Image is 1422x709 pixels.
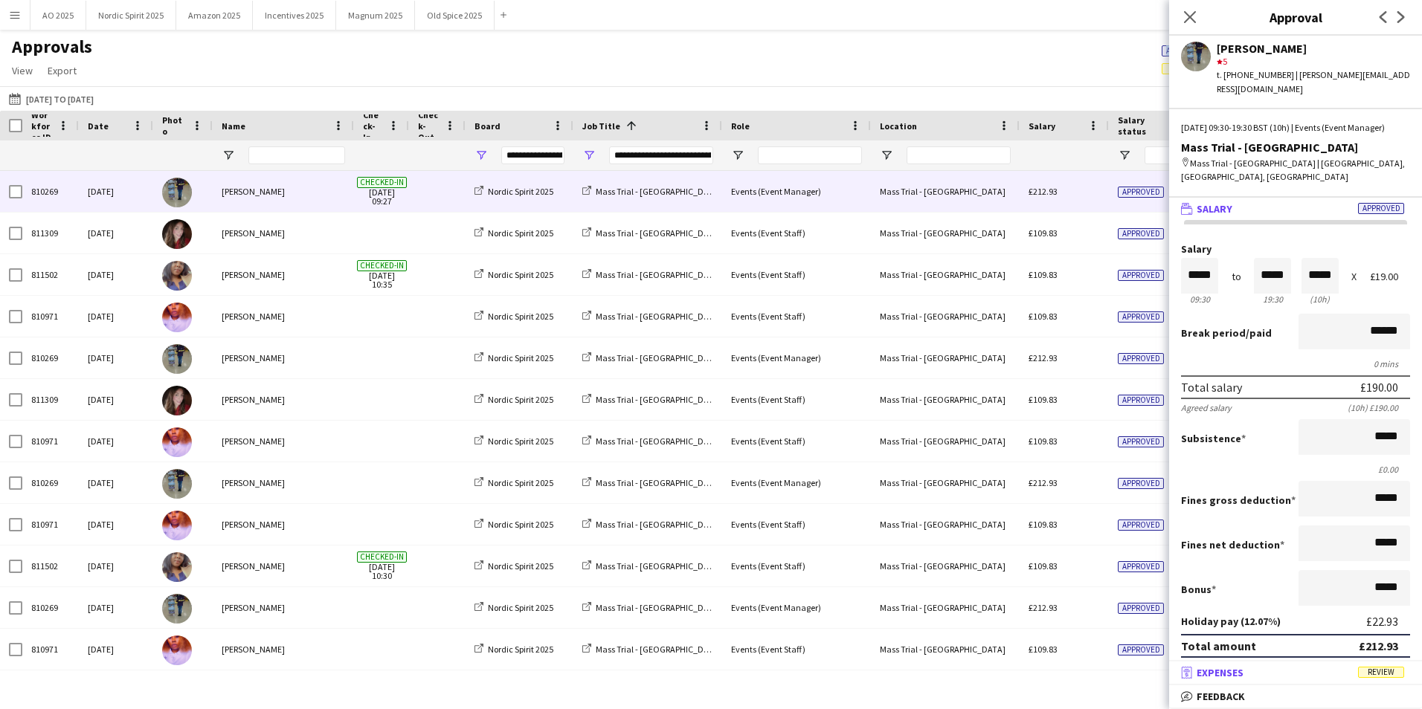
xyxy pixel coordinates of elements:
label: Fines gross deduction [1181,493,1296,507]
span: Mass Trial - [GEOGRAPHIC_DATA] [596,602,721,613]
mat-expansion-panel-header: Feedback [1169,685,1422,708]
div: [PERSON_NAME] [213,587,354,628]
div: Mass Trial - [GEOGRAPHIC_DATA] [1181,140,1410,154]
div: 810971 [22,296,79,337]
img: Omobolanle Adeyemo [162,552,192,582]
span: Approved [1118,311,1164,323]
span: Checked-in [357,177,407,188]
span: £212.93 [1029,477,1058,488]
span: Salary status [1118,114,1171,137]
span: Mass Trial - [GEOGRAPHIC_DATA] [596,477,721,488]
span: Role [731,120,750,132]
span: Nordic Spirit 2025 [488,227,553,239]
div: to [1232,271,1241,282]
span: Nordic Spirit 2025 [488,644,553,655]
div: £212.93 [1359,638,1398,653]
span: Nordic Spirit 2025 [488,394,553,405]
a: Nordic Spirit 2025 [474,519,553,530]
div: 811502 [22,545,79,586]
button: Open Filter Menu [1118,149,1131,162]
button: Open Filter Menu [582,149,596,162]
div: £19.00 [1370,271,1410,282]
span: Approved [1166,46,1204,56]
button: Nordic Spirit 2025 [86,1,176,30]
span: Nordic Spirit 2025 [488,269,553,280]
span: £109.83 [1029,311,1058,322]
div: Events (Event Staff) [722,421,871,462]
span: Checked-in [357,260,407,271]
label: Fines net deduction [1181,538,1284,551]
div: (10h) £190.00 [1348,402,1410,413]
a: Mass Trial - [GEOGRAPHIC_DATA] [582,227,721,239]
img: Adenike Akinbinu [162,427,192,457]
img: Sonia Parikh [162,344,192,374]
div: 810269 [22,337,79,378]
span: Approved [1118,644,1164,655]
div: [PERSON_NAME] [213,545,354,586]
div: 810971 [22,504,79,545]
img: Dee cole [162,219,192,249]
div: Events (Event Manager) [722,462,871,503]
span: Date [88,120,109,132]
input: Name Filter Input [248,146,345,164]
span: 60 [1162,61,1229,74]
a: Nordic Spirit 2025 [474,436,553,447]
span: Approved [1118,228,1164,239]
a: Mass Trial - [GEOGRAPHIC_DATA] [582,519,721,530]
img: Sonia Parikh [162,594,192,624]
span: Approved [1118,395,1164,406]
span: [DATE] 10:35 [363,254,400,295]
a: Mass Trial - [GEOGRAPHIC_DATA] [582,436,721,447]
button: Open Filter Menu [474,149,488,162]
span: £109.83 [1029,560,1058,572]
div: Events (Event Staff) [722,629,871,670]
div: Events (Event Staff) [722,504,871,545]
span: Nordic Spirit 2025 [488,186,553,197]
span: Salary [1197,202,1232,216]
div: Events (Event Staff) [722,213,871,253]
div: 10h [1302,294,1339,305]
span: Mass Trial - [GEOGRAPHIC_DATA] [596,560,721,572]
div: Mass Trial - [GEOGRAPHIC_DATA] [871,545,1020,586]
span: Expenses [1197,666,1244,679]
div: 811309 [22,379,79,420]
a: Nordic Spirit 2025 [474,186,553,197]
div: [DATE] [79,629,153,670]
span: Nordic Spirit 2025 [488,519,553,530]
a: Nordic Spirit 2025 [474,352,553,363]
a: Nordic Spirit 2025 [474,477,553,488]
span: 99 of 2629 [1162,43,1266,56]
div: [PERSON_NAME] [213,462,354,503]
span: Nordic Spirit 2025 [488,477,553,488]
span: Approved [1358,203,1404,214]
img: Omobolanle Adeyemo [162,261,192,291]
div: Agreed salary [1181,402,1232,413]
div: 810269 [22,462,79,503]
img: Adenike Akinbinu [162,511,192,540]
a: Nordic Spirit 2025 [474,394,553,405]
span: Approved [1118,519,1164,531]
div: 810971 [22,629,79,670]
div: [PERSON_NAME] [213,171,354,212]
div: Mass Trial - [GEOGRAPHIC_DATA] [871,587,1020,628]
span: Mass Trial - [GEOGRAPHIC_DATA] [596,352,721,363]
span: Checked-in [357,551,407,563]
h3: Approval [1169,7,1422,27]
span: Name [222,120,245,132]
div: [PERSON_NAME] [213,421,354,462]
div: 09:30 [1181,294,1218,305]
div: [DATE] [79,504,153,545]
a: View [6,61,39,80]
div: [PERSON_NAME] [213,296,354,337]
span: Approved [1118,603,1164,614]
span: Mass Trial - [GEOGRAPHIC_DATA] [596,519,721,530]
a: Nordic Spirit 2025 [474,602,553,613]
div: Mass Trial - [GEOGRAPHIC_DATA] [871,254,1020,295]
span: Review [1358,667,1404,678]
div: 810269 [22,171,79,212]
button: Open Filter Menu [222,149,235,162]
input: Location Filter Input [907,146,1011,164]
div: [PERSON_NAME] [213,337,354,378]
div: Mass Trial - [GEOGRAPHIC_DATA] [871,462,1020,503]
span: Job Title [582,120,620,132]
